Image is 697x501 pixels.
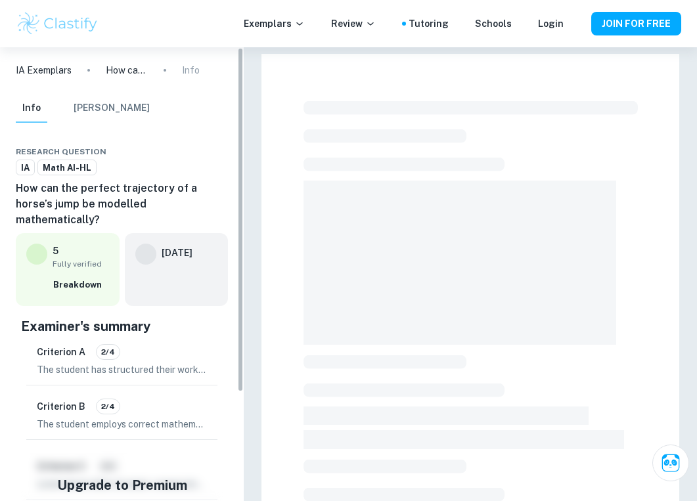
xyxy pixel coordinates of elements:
p: Info [182,63,200,77]
a: Schools [475,16,512,31]
button: Info [16,94,47,123]
p: Exemplars [244,16,305,31]
img: Clastify logo [16,11,99,37]
p: 5 [53,244,58,258]
span: Research question [16,146,106,158]
h5: Upgrade to Premium [57,475,187,495]
span: Fully verified [53,258,109,270]
span: 2/4 [97,346,120,358]
a: IA Exemplars [16,63,72,77]
div: Report issue [217,144,228,160]
button: [PERSON_NAME] [74,94,150,123]
a: Math AI-HL [37,160,97,176]
span: 2/4 [97,401,120,412]
h5: Examiner's summary [21,316,223,336]
span: Math AI-HL [38,162,96,175]
p: How can the perfect trajectory of a horse’s jump be modelled mathematically? [106,63,148,77]
a: Login [538,16,564,31]
p: The student has structured their work into sections, including an introduction, body, and conclus... [37,362,207,377]
a: IA [16,160,35,176]
button: Help and Feedback [574,20,581,27]
div: Download [191,144,202,160]
p: The student employs correct mathematical notation, symbols, and terminology consistently througho... [37,417,207,431]
button: Breakdown [50,275,109,295]
span: IA [16,162,34,175]
div: Bookmark [204,144,215,160]
div: Share [178,144,189,160]
h6: Criterion B [37,399,85,414]
h6: How can the perfect trajectory of a horse’s jump be modelled mathematically? [16,181,228,228]
h6: [DATE] [162,246,192,260]
p: Review [331,16,376,31]
button: JOIN FOR FREE [591,12,681,35]
button: Ask Clai [652,445,689,481]
h6: Criterion A [37,345,85,359]
a: Tutoring [409,16,449,31]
